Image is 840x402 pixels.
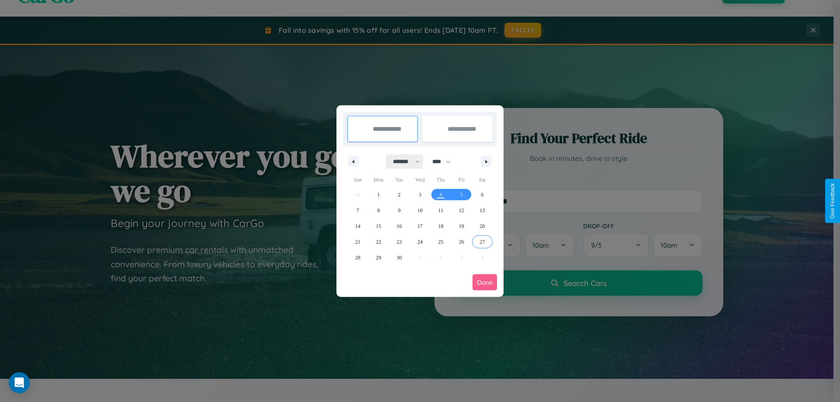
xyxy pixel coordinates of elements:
span: 5 [460,187,463,203]
span: Sun [347,173,368,187]
button: 20 [472,218,493,234]
button: 5 [451,187,472,203]
button: 17 [409,218,430,234]
button: Done [472,274,497,290]
button: 3 [409,187,430,203]
span: Tue [389,173,409,187]
button: 6 [472,187,493,203]
span: 21 [355,234,360,250]
button: 15 [368,218,388,234]
span: 30 [397,250,402,266]
button: 10 [409,203,430,218]
span: 22 [376,234,381,250]
span: 23 [397,234,402,250]
span: 17 [417,218,423,234]
span: 16 [397,218,402,234]
button: 24 [409,234,430,250]
span: Fri [451,173,472,187]
span: 20 [479,218,485,234]
span: Mon [368,173,388,187]
button: 14 [347,218,368,234]
button: 23 [389,234,409,250]
button: 27 [472,234,493,250]
div: Open Intercom Messenger [9,372,30,393]
button: 11 [430,203,451,218]
span: 10 [417,203,423,218]
span: Wed [409,173,430,187]
button: 13 [472,203,493,218]
span: 15 [376,218,381,234]
button: 2 [389,187,409,203]
button: 12 [451,203,472,218]
span: 11 [438,203,444,218]
span: 9 [398,203,401,218]
span: 7 [357,203,359,218]
div: Give Feedback [829,183,836,219]
button: 26 [451,234,472,250]
span: 13 [479,203,485,218]
span: 27 [479,234,485,250]
span: 6 [481,187,483,203]
span: 26 [459,234,464,250]
span: 19 [459,218,464,234]
button: 19 [451,218,472,234]
button: 18 [430,218,451,234]
span: 4 [439,187,442,203]
span: Sat [472,173,493,187]
button: 7 [347,203,368,218]
span: 28 [355,250,360,266]
button: 25 [430,234,451,250]
span: 12 [459,203,464,218]
span: 8 [377,203,380,218]
span: 24 [417,234,423,250]
button: 16 [389,218,409,234]
button: 29 [368,250,388,266]
button: 21 [347,234,368,250]
span: Thu [430,173,451,187]
button: 30 [389,250,409,266]
span: 14 [355,218,360,234]
span: 3 [419,187,421,203]
button: 4 [430,187,451,203]
button: 1 [368,187,388,203]
span: 25 [438,234,443,250]
span: 29 [376,250,381,266]
span: 1 [377,187,380,203]
span: 18 [438,218,443,234]
button: 9 [389,203,409,218]
button: 28 [347,250,368,266]
span: 2 [398,187,401,203]
button: 22 [368,234,388,250]
button: 8 [368,203,388,218]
